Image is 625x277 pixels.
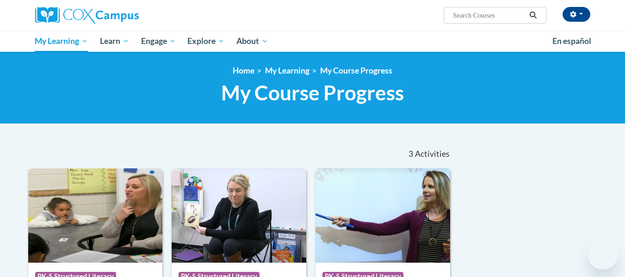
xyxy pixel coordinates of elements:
[35,7,139,24] img: Cox Campus
[265,66,309,75] a: My Learning
[29,31,94,52] a: My Learning
[552,36,591,46] span: En español
[187,36,224,47] span: Explore
[415,149,450,159] span: Activities
[316,168,450,263] img: Course Logo
[172,168,306,263] img: Course Logo
[452,10,526,21] input: Search Courses
[35,7,211,24] a: Cox Campus
[221,80,404,105] span: My Course Progress
[141,36,176,47] span: Engage
[35,36,88,47] span: My Learning
[563,7,590,22] button: Account Settings
[100,36,129,47] span: Learn
[526,10,540,21] button: Search
[230,31,274,52] a: About
[21,31,604,52] div: Main menu
[233,66,254,75] a: Home
[94,31,135,52] a: Learn
[181,31,230,52] a: Explore
[135,31,182,52] a: Engage
[588,240,618,270] iframe: Button to launch messaging window
[408,149,413,159] span: 3
[236,36,268,47] span: About
[28,168,163,263] img: Course Logo
[546,31,597,51] a: En español
[320,66,392,75] a: My Course Progress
